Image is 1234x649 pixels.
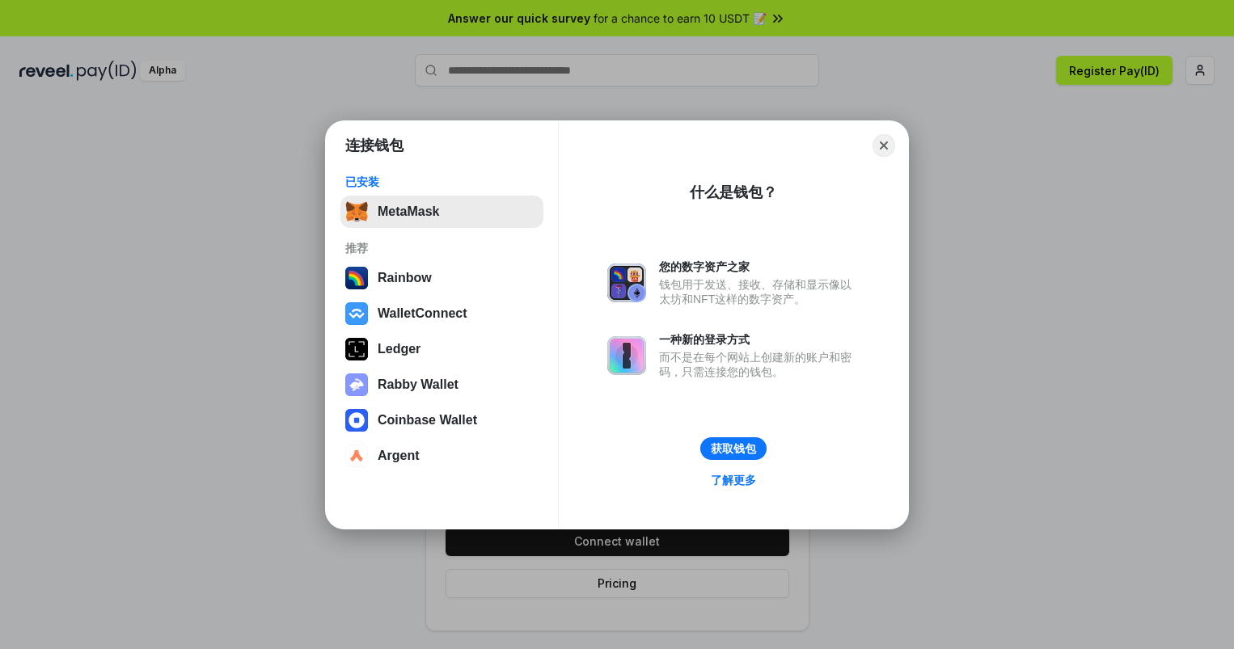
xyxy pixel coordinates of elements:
a: 了解更多 [701,470,766,491]
button: MetaMask [340,196,543,228]
img: svg+xml,%3Csvg%20xmlns%3D%22http%3A%2F%2Fwww.w3.org%2F2000%2Fsvg%22%20fill%3D%22none%22%20viewBox... [607,263,646,302]
div: 推荐 [345,241,539,255]
div: 已安装 [345,175,539,189]
button: 获取钱包 [700,437,767,460]
div: WalletConnect [378,306,467,321]
div: Argent [378,449,420,463]
img: svg+xml,%3Csvg%20width%3D%2228%22%20height%3D%2228%22%20viewBox%3D%220%200%2028%2028%22%20fill%3D... [345,409,368,432]
div: Rainbow [378,271,432,285]
div: MetaMask [378,204,439,219]
div: Rabby Wallet [378,377,459,392]
div: 而不是在每个网站上创建新的账户和密码，只需连接您的钱包。 [659,350,860,379]
div: 钱包用于发送、接收、存储和显示像以太坊和NFT这样的数字资产。 [659,277,860,306]
div: 获取钱包 [711,441,756,456]
button: WalletConnect [340,297,543,330]
button: Argent [340,440,543,472]
img: svg+xml,%3Csvg%20xmlns%3D%22http%3A%2F%2Fwww.w3.org%2F2000%2Fsvg%22%20width%3D%2228%22%20height%3... [345,338,368,360]
div: 什么是钱包？ [690,183,777,202]
button: Rainbow [340,262,543,294]
div: Coinbase Wallet [378,413,477,428]
img: svg+xml,%3Csvg%20width%3D%2228%22%20height%3D%2228%22%20viewBox%3D%220%200%2028%2028%22%20fill%3D... [345,445,368,467]
div: 一种新的登录方式 [659,332,860,347]
div: Ledger [378,342,420,356]
button: Coinbase Wallet [340,404,543,436]
img: svg+xml,%3Csvg%20fill%3D%22none%22%20height%3D%2233%22%20viewBox%3D%220%200%2035%2033%22%20width%... [345,200,368,223]
img: svg+xml,%3Csvg%20xmlns%3D%22http%3A%2F%2Fwww.w3.org%2F2000%2Fsvg%22%20fill%3D%22none%22%20viewBox... [607,336,646,375]
div: 了解更多 [711,473,756,487]
button: Ledger [340,333,543,365]
button: Close [873,134,895,157]
div: 您的数字资产之家 [659,259,860,274]
img: svg+xml,%3Csvg%20width%3D%2228%22%20height%3D%2228%22%20viewBox%3D%220%200%2028%2028%22%20fill%3D... [345,302,368,325]
button: Rabby Wallet [340,369,543,401]
img: svg+xml,%3Csvg%20width%3D%22120%22%20height%3D%22120%22%20viewBox%3D%220%200%20120%20120%22%20fil... [345,267,368,289]
h1: 连接钱包 [345,136,404,155]
img: svg+xml,%3Csvg%20xmlns%3D%22http%3A%2F%2Fwww.w3.org%2F2000%2Fsvg%22%20fill%3D%22none%22%20viewBox... [345,373,368,396]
